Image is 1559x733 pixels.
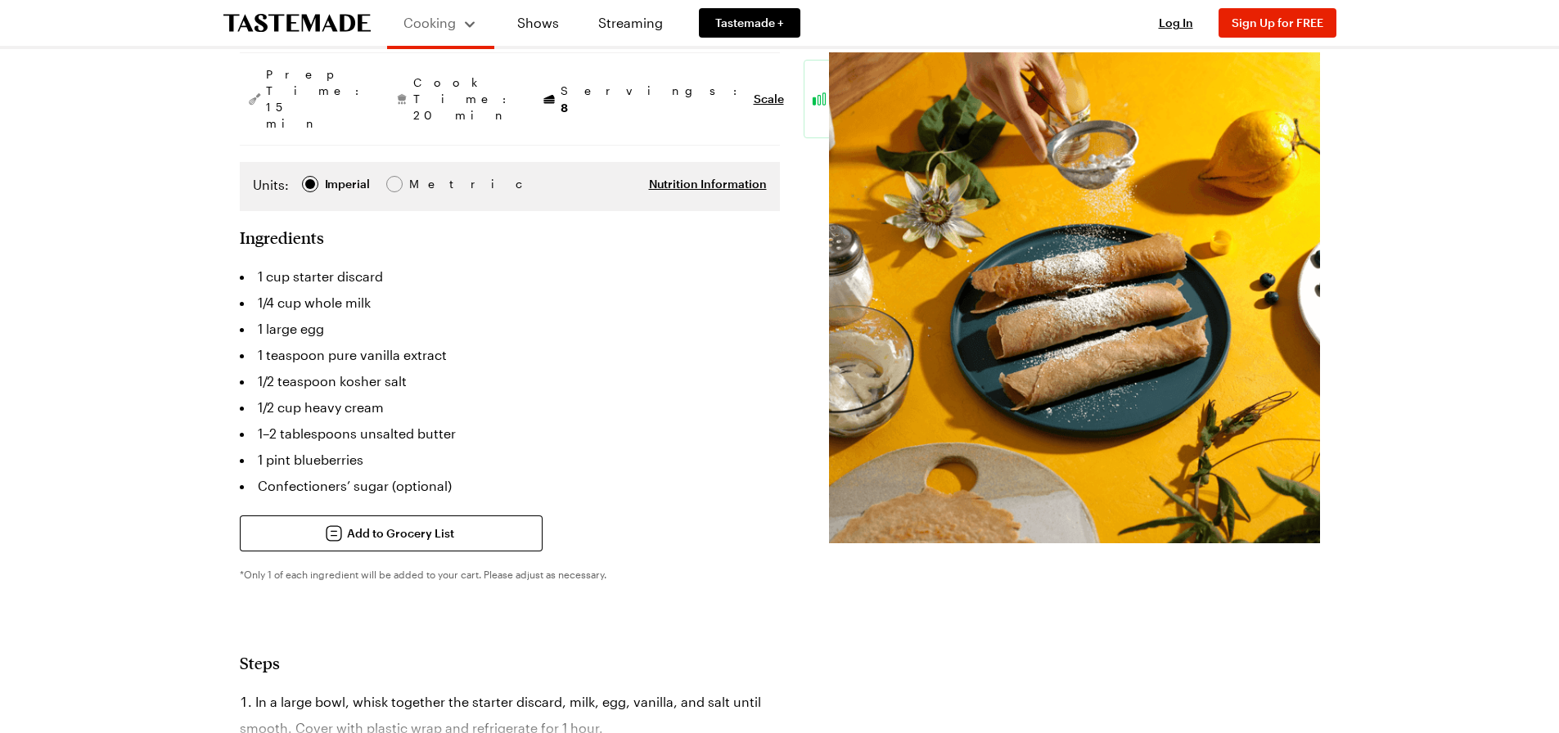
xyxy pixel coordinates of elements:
li: Confectioners’ sugar (optional) [240,473,780,499]
span: Tastemade + [715,15,784,31]
li: 1 pint blueberries [240,447,780,473]
button: Sign Up for FREE [1219,8,1336,38]
button: Nutrition Information [649,176,767,192]
span: Add to Grocery List [347,525,454,542]
span: 8 [561,99,568,115]
span: Cooking [403,15,456,30]
span: Servings: [561,83,746,116]
span: Metric [409,175,445,193]
button: Add to Grocery List [240,515,543,551]
button: Log In [1143,15,1209,31]
div: Imperial Metric [253,175,444,198]
span: Log In [1159,16,1193,29]
img: Recipe image thumbnail [829,52,1320,543]
span: Prep Time: 15 min [266,66,367,132]
h2: Steps [240,653,780,672]
span: Cook Time: 20 min [413,74,515,124]
span: Sign Up for FREE [1232,16,1323,29]
button: Cooking [403,7,478,39]
a: To Tastemade Home Page [223,14,371,33]
button: Scale [754,91,784,107]
p: *Only 1 of each ingredient will be added to your cart. Please adjust as necessary. [240,568,780,581]
label: Units: [253,175,289,195]
li: 1/2 teaspoon kosher salt [240,368,780,394]
li: 1/2 cup heavy cream [240,394,780,420]
a: Tastemade + [699,8,800,38]
h2: Ingredients [240,227,324,247]
span: Imperial [325,175,372,193]
div: Imperial [325,175,370,193]
li: 1 cup starter discard [240,263,780,290]
li: 1 large egg [240,316,780,342]
li: 1 teaspoon pure vanilla extract [240,342,780,368]
li: 1–2 tablespoons unsalted butter [240,420,780,447]
li: 1/4 cup whole milk [240,290,780,316]
div: Metric [409,175,444,193]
